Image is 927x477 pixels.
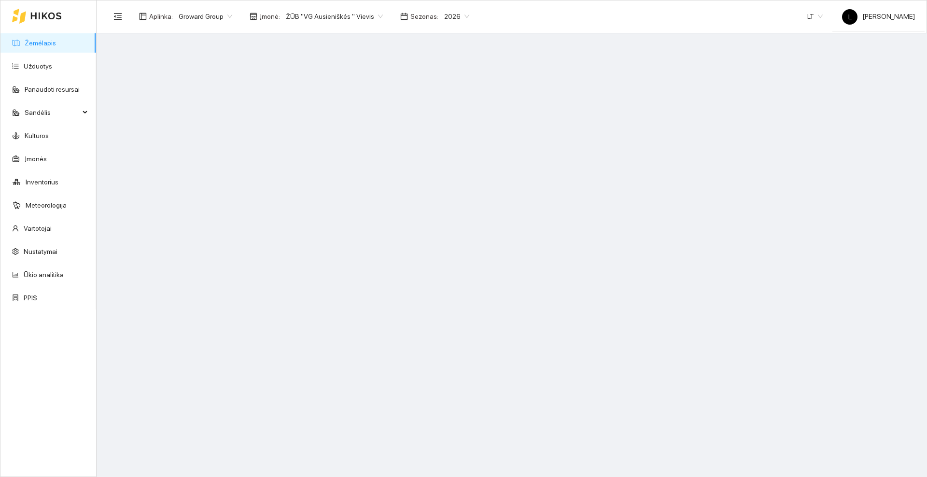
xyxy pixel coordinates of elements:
[24,294,37,302] a: PPIS
[410,11,438,22] span: Sezonas :
[179,9,232,24] span: Groward Group
[25,85,80,93] a: Panaudoti resursai
[25,155,47,163] a: Įmonės
[139,13,147,20] span: layout
[26,201,67,209] a: Meteorologija
[842,13,915,20] span: [PERSON_NAME]
[25,103,80,122] span: Sandėlis
[24,248,57,255] a: Nustatymai
[286,9,383,24] span: ŽŪB "VG Ausieniškės " Vievis
[24,62,52,70] a: Užduotys
[24,271,64,279] a: Ūkio analitika
[108,7,127,26] button: menu-fold
[113,12,122,21] span: menu-fold
[24,224,52,232] a: Vartotojai
[25,39,56,47] a: Žemėlapis
[260,11,280,22] span: Įmonė :
[848,9,852,25] span: L
[26,178,58,186] a: Inventorius
[149,11,173,22] span: Aplinka :
[400,13,408,20] span: calendar
[250,13,257,20] span: shop
[807,9,823,24] span: LT
[25,132,49,140] a: Kultūros
[444,9,469,24] span: 2026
